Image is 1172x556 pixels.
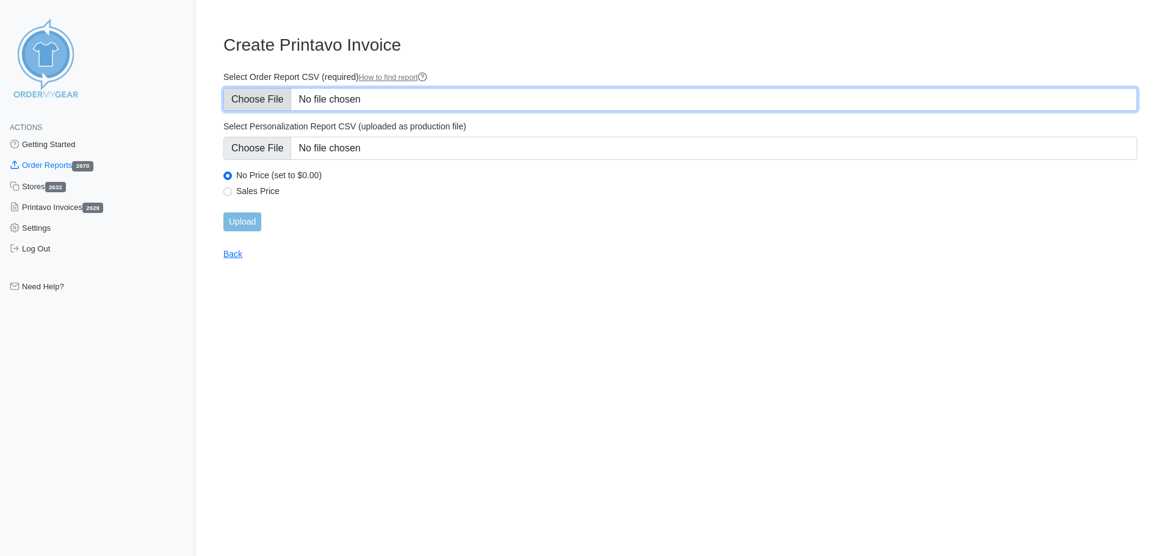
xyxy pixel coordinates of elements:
[236,170,1137,181] label: No Price (set to $0.00)
[45,182,66,192] span: 2632
[223,35,1137,56] h3: Create Printavo Invoice
[223,249,242,259] a: Back
[223,121,1137,132] label: Select Personalization Report CSV (uploaded as production file)
[10,123,42,132] span: Actions
[223,212,261,231] input: Upload
[72,161,93,171] span: 2670
[236,186,1137,197] label: Sales Price
[359,73,428,82] a: How to find report
[223,71,1137,83] label: Select Order Report CSV (required)
[82,203,103,213] span: 2629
